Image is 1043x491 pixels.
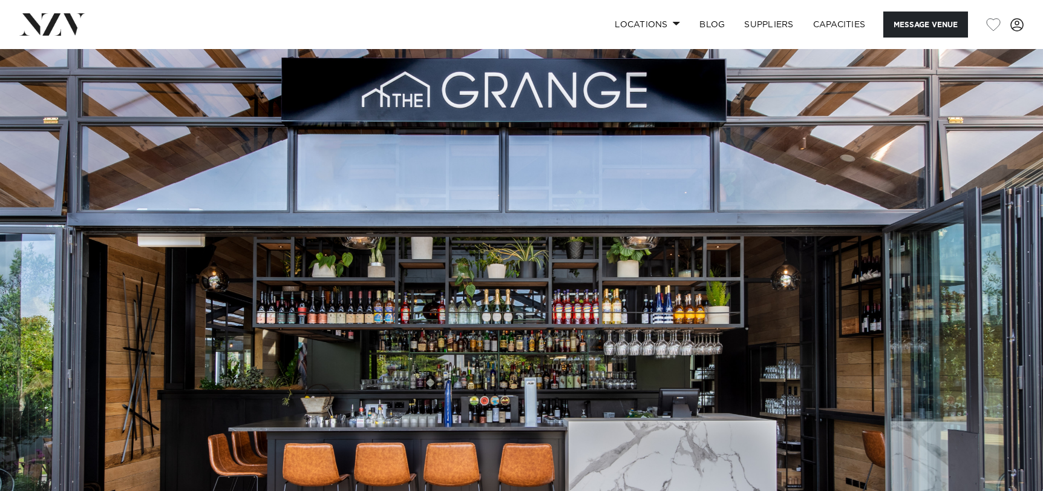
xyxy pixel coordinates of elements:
button: Message Venue [883,12,968,38]
a: SUPPLIERS [734,12,803,38]
a: BLOG [690,12,734,38]
img: nzv-logo.png [19,13,85,35]
a: Locations [605,12,690,38]
a: Capacities [803,12,875,38]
